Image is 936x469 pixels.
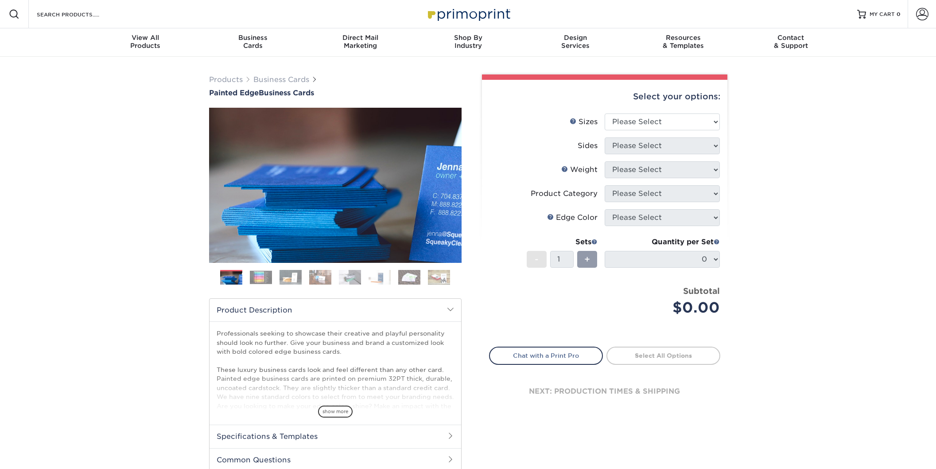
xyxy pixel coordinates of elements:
span: + [584,253,590,266]
span: Business [199,34,307,42]
a: View AllProducts [92,28,199,57]
div: Sides [578,141,598,151]
span: 0 [897,11,901,17]
div: Cards [199,34,307,50]
a: Direct MailMarketing [307,28,414,57]
img: Business Cards 01 [220,267,242,289]
span: Design [522,34,629,42]
img: Business Cards 07 [398,270,420,285]
span: Shop By [414,34,522,42]
span: Contact [737,34,845,42]
span: - [535,253,539,266]
a: Chat with a Print Pro [489,347,603,364]
span: show more [318,406,353,418]
div: Quantity per Set [605,237,720,247]
a: Resources& Templates [629,28,737,57]
h1: Business Cards [209,89,462,97]
img: Business Cards 06 [369,270,391,285]
img: Business Cards 03 [280,270,302,285]
div: & Templates [629,34,737,50]
div: $0.00 [611,297,720,318]
div: next: production times & shipping [489,365,720,418]
div: Weight [561,164,598,175]
span: MY CART [870,11,895,18]
div: Products [92,34,199,50]
img: Business Cards 05 [339,270,361,285]
div: Sizes [570,117,598,127]
img: Business Cards 04 [309,270,331,285]
a: Shop ByIndustry [414,28,522,57]
img: Painted Edge 01 [209,59,462,312]
img: Primoprint [424,4,513,23]
h2: Product Description [210,299,461,321]
input: SEARCH PRODUCTS..... [36,9,122,20]
strong: Subtotal [683,286,720,296]
a: BusinessCards [199,28,307,57]
a: DesignServices [522,28,629,57]
span: Painted Edge [209,89,259,97]
div: Services [522,34,629,50]
span: View All [92,34,199,42]
div: & Support [737,34,845,50]
div: Industry [414,34,522,50]
img: Business Cards 02 [250,270,272,284]
h2: Specifications & Templates [210,425,461,448]
a: Select All Options [606,347,720,364]
div: Product Category [531,188,598,199]
a: Products [209,75,243,84]
a: Painted EdgeBusiness Cards [209,89,462,97]
img: Business Cards 08 [428,270,450,285]
a: Contact& Support [737,28,845,57]
div: Sets [527,237,598,247]
div: Marketing [307,34,414,50]
span: Resources [629,34,737,42]
div: Edge Color [547,212,598,223]
span: Direct Mail [307,34,414,42]
div: Select your options: [489,80,720,113]
a: Business Cards [253,75,309,84]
